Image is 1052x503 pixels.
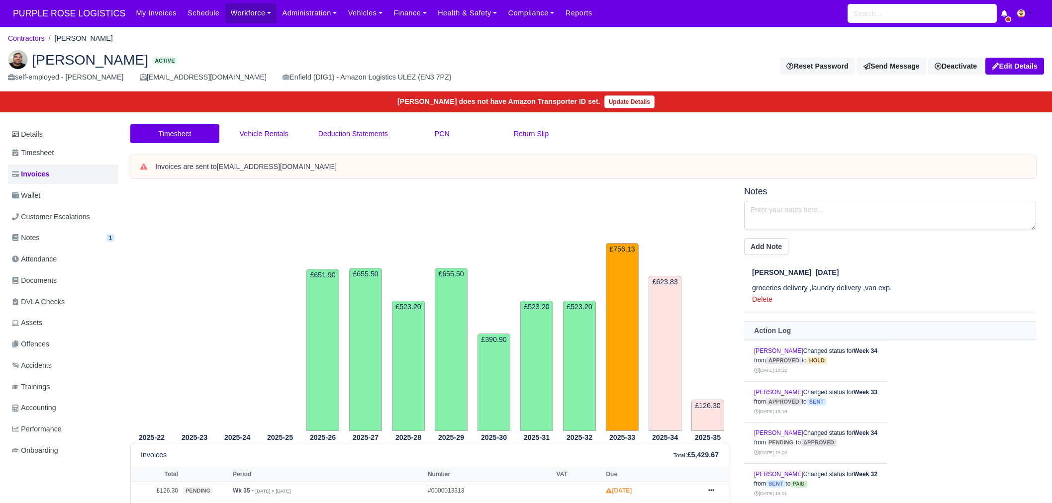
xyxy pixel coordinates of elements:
td: £655.50 [349,268,382,431]
span: Active [152,57,177,65]
span: Documents [12,275,57,286]
a: Documents [8,271,118,290]
a: Details [8,125,118,144]
th: 2025-28 [387,431,430,443]
p: groceries delivery ,laundry delivery ,van exp. [752,282,1036,294]
th: 2025-29 [430,431,473,443]
span: Accidents [12,360,52,371]
button: Reset Password [780,58,855,75]
span: Invoices [12,168,49,180]
div: [DATE] [752,267,1036,278]
a: Assets [8,313,118,333]
div: Invoices are sent to [155,162,1026,172]
th: Action Log [744,322,1036,340]
a: Timesheet [130,124,219,144]
small: [DATE] 15:19 [754,409,787,414]
div: [EMAIL_ADDRESS][DOMAIN_NAME] [140,72,267,83]
span: Accounting [12,402,56,414]
a: Health & Safety [432,3,503,23]
a: Vehicle Rentals [219,124,308,144]
span: pending [183,487,213,495]
span: Timesheet [12,147,54,159]
h6: Invoices [141,451,167,459]
th: Number [425,467,554,482]
a: Notes 1 [8,228,118,248]
td: £126.30 [131,482,181,500]
span: [PERSON_NAME] [752,268,811,276]
span: approved [766,357,802,364]
a: Offences [8,335,118,354]
th: Due [603,467,699,482]
strong: Wk 35 - [233,487,254,494]
a: Deduction Statements [308,124,397,144]
h5: Notes [744,186,1036,197]
span: Performance [12,423,62,435]
a: Workforce [225,3,277,23]
strong: Week 34 [854,347,877,354]
span: Assets [12,317,42,329]
td: £651.90 [306,269,339,431]
td: £655.50 [435,268,468,431]
a: Update Details [604,95,655,108]
th: 2025-30 [473,431,515,443]
th: 2025-24 [216,431,259,443]
a: Send Message [857,58,926,75]
span: [PERSON_NAME] [32,53,148,67]
a: Return Slip [486,124,575,144]
td: Changed status for from to [744,381,887,422]
small: [DATE] » [DATE] [255,488,290,494]
th: Total [131,467,181,482]
td: £523.20 [563,301,596,431]
a: Deactivate [928,58,983,75]
span: paid [790,481,807,488]
strong: [DATE] [606,487,632,494]
td: £390.90 [478,334,510,431]
th: 2025-32 [558,431,601,443]
th: 2025-22 [130,431,173,443]
span: Trainings [12,381,50,393]
a: Delete [752,295,772,303]
strong: Week 34 [854,429,877,436]
span: Wallet [12,190,40,201]
span: Offences [12,338,49,350]
a: Accidents [8,356,118,375]
th: Period [230,467,425,482]
th: 2025-26 [301,431,344,443]
td: £523.20 [520,301,553,431]
div: : [673,449,719,461]
td: £126.30 [691,400,724,431]
a: Customer Escalations [8,207,118,227]
div: Faisal Aziz [0,42,1052,91]
th: 2025-33 [601,431,644,443]
td: Changed status for from to [744,340,887,382]
span: pending [766,439,796,446]
th: 2025-27 [344,431,387,443]
strong: [EMAIL_ADDRESS][DOMAIN_NAME] [217,163,337,170]
span: sent [766,480,785,488]
small: [DATE] 15:09 [754,450,787,455]
a: Finance [388,3,432,23]
td: #0000013313 [425,482,554,500]
td: Changed status for from to [744,422,887,464]
span: 1 [106,234,114,242]
td: £523.20 [392,301,425,431]
a: Trainings [8,377,118,397]
th: VAT [554,467,604,482]
span: Onboarding [12,445,58,456]
span: PURPLE ROSE LOGISTICS [8,3,130,23]
th: 2025-31 [515,431,558,443]
strong: Week 32 [854,471,877,478]
a: [PERSON_NAME] [754,347,803,354]
a: Schedule [182,3,225,23]
td: £756.13 [606,243,639,431]
a: DVLA Checks [8,292,118,312]
a: Administration [277,3,342,23]
a: My Invoices [130,3,182,23]
span: approved [801,439,837,446]
a: Contractors [8,34,45,42]
a: Timesheet [8,143,118,163]
a: Accounting [8,398,118,418]
a: Performance [8,419,118,439]
small: [DATE] 16:01 [754,491,787,496]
